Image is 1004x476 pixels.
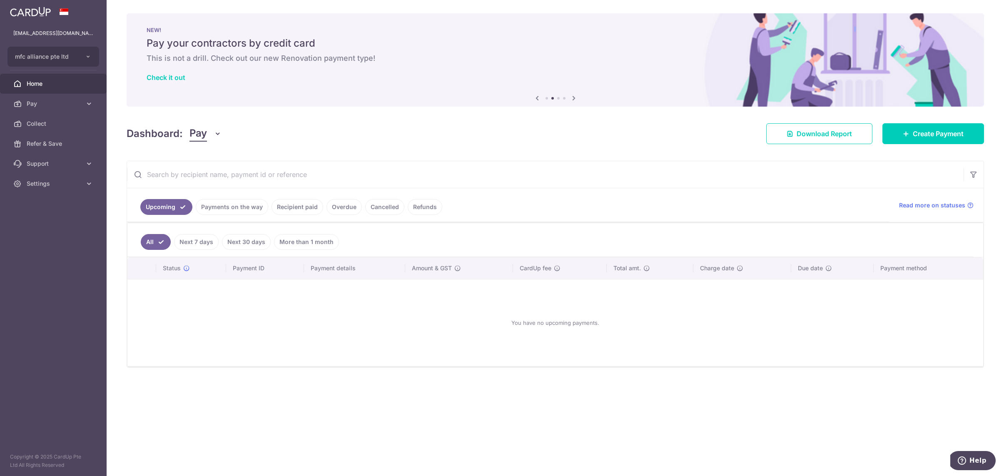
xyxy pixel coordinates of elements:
th: Payment ID [226,257,304,279]
h6: This is not a drill. Check out our new Renovation payment type! [147,53,964,63]
img: CardUp [10,7,51,17]
span: Download Report [797,129,852,139]
a: Upcoming [140,199,192,215]
input: Search by recipient name, payment id or reference [127,161,964,188]
a: Check it out [147,73,185,82]
span: Pay [189,126,207,142]
span: Refer & Save [27,140,82,148]
iframe: Opens a widget where you can find more information [950,451,996,472]
div: You have no upcoming payments. [137,286,973,359]
span: CardUp fee [520,264,551,272]
span: Create Payment [913,129,964,139]
span: Collect [27,120,82,128]
span: Read more on statuses [899,201,965,209]
a: Recipient paid [272,199,323,215]
img: Renovation banner [127,13,984,107]
span: Charge date [700,264,734,272]
span: Pay [27,100,82,108]
span: Settings [27,179,82,188]
span: Support [27,159,82,168]
a: Next 30 days [222,234,271,250]
span: Total amt. [613,264,641,272]
p: [EMAIL_ADDRESS][DOMAIN_NAME] [13,29,93,37]
span: Home [27,80,82,88]
a: All [141,234,171,250]
a: More than 1 month [274,234,339,250]
h5: Pay your contractors by credit card [147,37,964,50]
th: Payment method [874,257,983,279]
span: mfc alliance pte ltd [15,52,77,61]
a: Refunds [408,199,442,215]
a: Payments on the way [196,199,268,215]
a: Overdue [326,199,362,215]
a: Next 7 days [174,234,219,250]
a: Download Report [766,123,872,144]
button: mfc alliance pte ltd [7,47,99,67]
th: Payment details [304,257,405,279]
span: Due date [798,264,823,272]
span: Amount & GST [412,264,452,272]
span: Status [163,264,181,272]
a: Cancelled [365,199,404,215]
a: Create Payment [882,123,984,144]
a: Read more on statuses [899,201,974,209]
button: Pay [189,126,222,142]
p: NEW! [147,27,964,33]
h4: Dashboard: [127,126,183,141]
